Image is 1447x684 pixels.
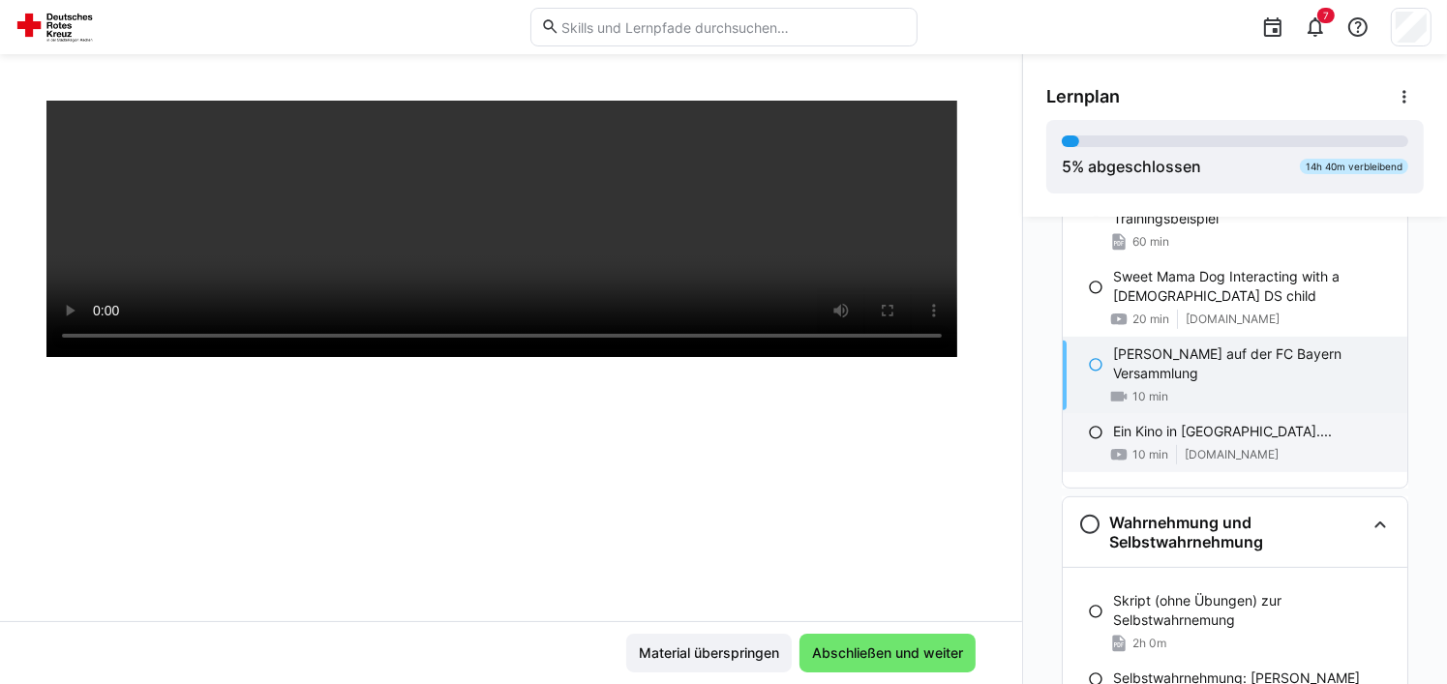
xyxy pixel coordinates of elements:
span: 5 [1062,157,1071,176]
span: [DOMAIN_NAME] [1185,447,1279,462]
input: Skills und Lernpfade durchsuchen… [559,18,906,36]
span: Lernplan [1046,86,1120,107]
span: Abschließen und weiter [809,643,966,663]
button: Material überspringen [626,634,792,672]
p: Sweet Mama Dog Interacting with a [DEMOGRAPHIC_DATA] DS child [1113,267,1392,306]
span: 10 min [1132,447,1168,462]
h3: Wahrnehmung und Selbstwahrnehmung [1109,513,1365,551]
span: 7 [1323,10,1329,21]
p: Skript (ohne Übungen) zur Selbstwahrnemung [1113,591,1392,630]
p: [PERSON_NAME] auf der FC Bayern Versammlung [1113,344,1392,383]
div: % abgeschlossen [1062,155,1201,178]
div: 14h 40m verbleibend [1300,159,1408,174]
span: Material überspringen [636,643,782,663]
span: 60 min [1132,234,1169,250]
span: [DOMAIN_NAME] [1186,312,1280,327]
span: 10 min [1132,389,1168,404]
p: Ein Kino in [GEOGRAPHIC_DATA].... [1113,422,1332,441]
span: 20 min [1132,312,1169,327]
span: 2h 0m [1132,636,1166,651]
button: Abschließen und weiter [799,634,976,672]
